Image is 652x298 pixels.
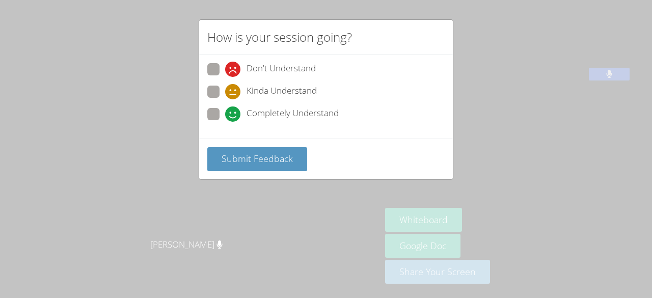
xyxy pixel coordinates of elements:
button: Submit Feedback [207,147,307,171]
span: Kinda Understand [247,84,317,99]
h2: How is your session going? [207,28,352,46]
span: Submit Feedback [222,152,293,165]
span: Don't Understand [247,62,316,77]
span: Completely Understand [247,106,339,122]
